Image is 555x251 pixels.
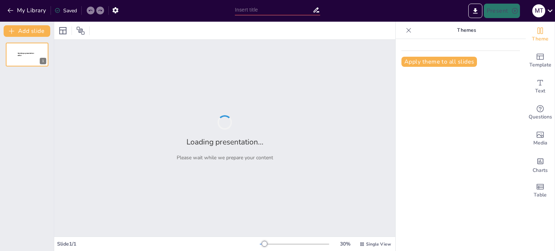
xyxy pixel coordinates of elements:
[76,26,85,35] span: Position
[401,57,477,67] button: Apply theme to all slides
[414,22,519,39] p: Themes
[529,113,552,121] span: Questions
[468,4,482,18] button: Export to PowerPoint
[336,241,354,247] div: 30 %
[526,126,555,152] div: Add images, graphics, shapes or video
[57,25,69,36] div: Layout
[532,4,545,18] button: М Т
[533,139,547,147] span: Media
[526,48,555,74] div: Add ready made slides
[4,25,50,37] button: Add slide
[534,191,547,199] span: Table
[526,22,555,48] div: Change the overall theme
[526,100,555,126] div: Get real-time input from your audience
[235,5,313,15] input: Insert title
[55,7,77,14] div: Saved
[177,154,273,161] p: Please wait while we prepare your content
[526,74,555,100] div: Add text boxes
[5,5,49,16] button: My Library
[533,166,548,174] span: Charts
[366,241,391,247] span: Single View
[526,152,555,178] div: Add charts and graphs
[484,4,520,18] button: Present
[186,137,263,147] h2: Loading presentation...
[535,87,545,95] span: Text
[532,4,545,17] div: М Т
[529,61,551,69] span: Template
[18,52,34,56] span: Sendsteps presentation editor
[57,241,260,247] div: Slide 1 / 1
[532,35,548,43] span: Theme
[526,178,555,204] div: Add a table
[6,43,48,66] div: 1
[40,58,46,64] div: 1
